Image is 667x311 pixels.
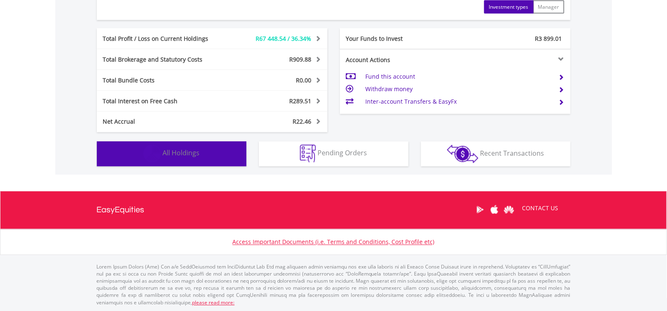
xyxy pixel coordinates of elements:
div: Total Interest on Free Cash [97,97,231,105]
button: Recent Transactions [421,142,571,167]
a: Access Important Documents (i.e. Terms and Conditions, Cost Profile etc) [233,238,435,246]
div: Total Profit / Loss on Current Holdings [97,35,231,43]
p: Lorem Ipsum Dolors (Ame) Con a/e SeddOeiusmod tem InciDiduntut Lab Etd mag aliquaen admin veniamq... [97,264,571,306]
td: Withdraw money [365,83,552,95]
a: Apple [487,197,502,223]
span: Pending Orders [318,149,367,158]
span: R67 448.54 / 36.34% [256,35,312,42]
button: Manager [533,0,564,14]
img: pending_instructions-wht.png [300,145,316,163]
div: Net Accrual [97,118,231,126]
a: Google Play [473,197,487,223]
span: R0.00 [296,76,312,84]
a: please read more: [192,299,235,306]
button: All Holdings [97,142,246,167]
span: R22.46 [293,118,312,126]
button: Investment types [484,0,534,14]
td: Fund this account [365,70,552,83]
span: R289.51 [290,97,312,105]
div: Account Actions [340,56,455,64]
span: Recent Transactions [480,149,544,158]
div: Total Bundle Costs [97,76,231,85]
a: CONTACT US [517,197,564,220]
span: All Holdings [163,149,200,158]
span: R3 899.01 [535,35,562,42]
span: R909.88 [290,55,312,63]
button: Pending Orders [259,142,409,167]
img: transactions-zar-wht.png [447,145,478,163]
img: holdings-wht.png [143,145,161,163]
a: EasyEquities [97,192,145,229]
td: Inter-account Transfers & EasyFx [365,95,552,108]
div: Total Brokerage and Statutory Costs [97,55,231,64]
a: Huawei [502,197,517,223]
div: Your Funds to Invest [340,35,455,43]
